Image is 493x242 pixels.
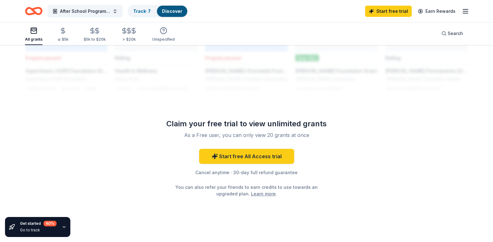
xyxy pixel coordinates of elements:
div: Claim your free trial to view unlimited grants [157,119,337,129]
button: After School Programs Mental Health [48,5,123,18]
a: Start free All Access trial [199,149,294,164]
a: Start free trial [365,6,412,17]
div: You can also refer your friends to earn credits to use towards an upgraded plan. . [174,184,319,197]
a: Discover [162,8,182,14]
span: After School Programs Mental Health [60,8,110,15]
div: > $20k [121,37,137,42]
button: All grants [25,24,43,45]
a: Earn Rewards [414,6,459,17]
div: As a Free user, you can only view 20 grants at once [164,131,329,139]
div: All grants [25,37,43,42]
a: Track· 7 [133,8,151,14]
div: ≤ $5k [58,37,68,42]
button: Unspecified [152,24,175,45]
div: Go to track [20,228,57,233]
button: Search [436,27,468,40]
button: $5k to $20k [83,25,106,45]
a: Home [25,4,43,18]
button: > $20k [121,25,137,45]
a: Learn more [251,190,276,197]
div: 60 % [43,221,57,226]
button: ≤ $5k [58,25,68,45]
div: Unspecified [152,37,175,42]
div: Get started [20,221,57,226]
div: $5k to $20k [83,37,106,42]
button: Track· 7Discover [128,5,188,18]
div: Cancel anytime · 30-day full refund guarantee [157,169,337,176]
span: Search [448,30,463,37]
